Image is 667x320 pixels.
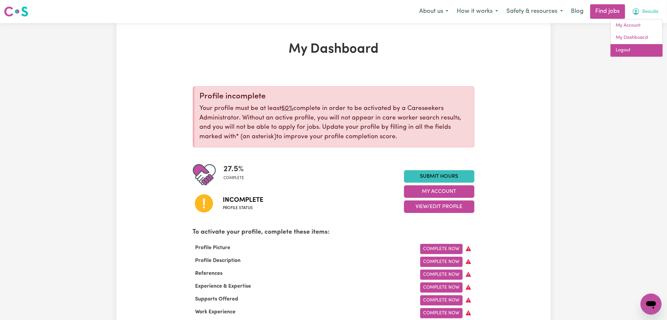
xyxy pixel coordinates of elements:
[590,4,625,19] a: Find jobs
[200,104,469,142] p: Your profile must be at least complete in order to be activated by a Careseekers Administrator. W...
[611,19,663,32] a: My Account
[404,185,475,198] button: My Account
[420,282,463,293] a: Complete Now
[223,205,264,211] span: Profile status
[193,309,239,315] span: Work Experience
[282,105,294,112] u: 60%
[200,92,469,101] div: Profile incomplete
[420,270,463,280] a: Complete Now
[224,163,244,175] span: 27.5 %
[567,4,588,19] a: Blog
[193,297,241,302] span: Supports Offered
[236,134,277,140] span: an asterisk
[223,195,264,205] span: Incomplete
[404,200,475,213] button: View/Edit Profile
[420,308,463,318] a: Complete Now
[611,32,663,44] a: My Dashboard
[643,8,659,15] span: Beaulla
[404,170,475,183] a: Submit Hours
[224,163,250,186] div: Profile completeness: 27.5%
[193,245,233,251] span: Profile Picture
[420,244,463,254] a: Complete Now
[641,294,662,315] iframe: Button to launch messaging window
[420,257,463,267] a: Complete Now
[415,5,453,18] button: About us
[502,5,567,18] button: Safety & resources
[4,4,28,19] a: Careseekers logo
[224,175,244,181] span: complete
[193,228,475,237] p: To activate your profile, complete these items:
[193,41,475,57] h1: My Dashboard
[4,6,28,17] img: Careseekers logo
[193,284,254,289] span: Experience & Expertise
[193,271,225,276] span: References
[193,258,244,263] span: Profile Description
[628,5,663,18] button: My Account
[611,44,663,57] a: Logout
[420,295,463,306] a: Complete Now
[610,19,663,57] div: My Account
[453,5,502,18] button: How it works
